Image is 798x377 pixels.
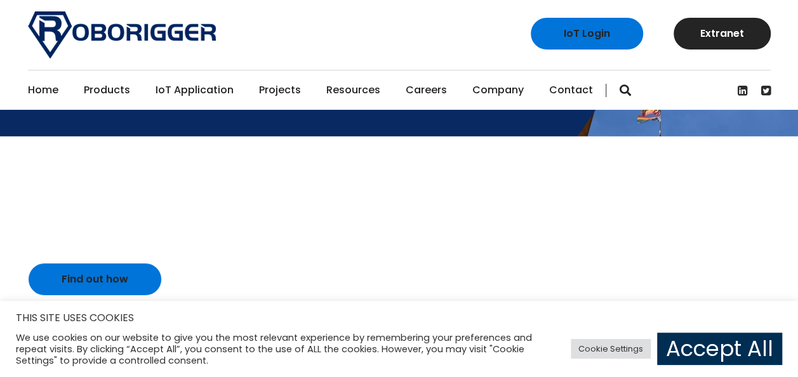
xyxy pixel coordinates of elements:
[472,70,524,110] a: Company
[28,11,216,58] img: Roborigger
[549,70,593,110] a: Contact
[156,70,234,110] a: IoT Application
[259,70,301,110] a: Projects
[28,70,58,110] a: Home
[674,18,771,50] a: Extranet
[16,310,782,326] h5: THIS SITE USES COOKIES
[29,263,161,295] a: Find out how
[571,339,651,359] a: Cookie Settings
[326,70,380,110] a: Resources
[16,332,552,366] div: We use cookies on our website to give you the most relevant experience by remembering your prefer...
[657,333,782,365] a: Accept All
[406,70,447,110] a: Careers
[28,163,376,249] div: Reduce cost and improve the safety and efficiency of your lifting operations
[84,70,130,110] a: Products
[531,18,643,50] a: IoT Login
